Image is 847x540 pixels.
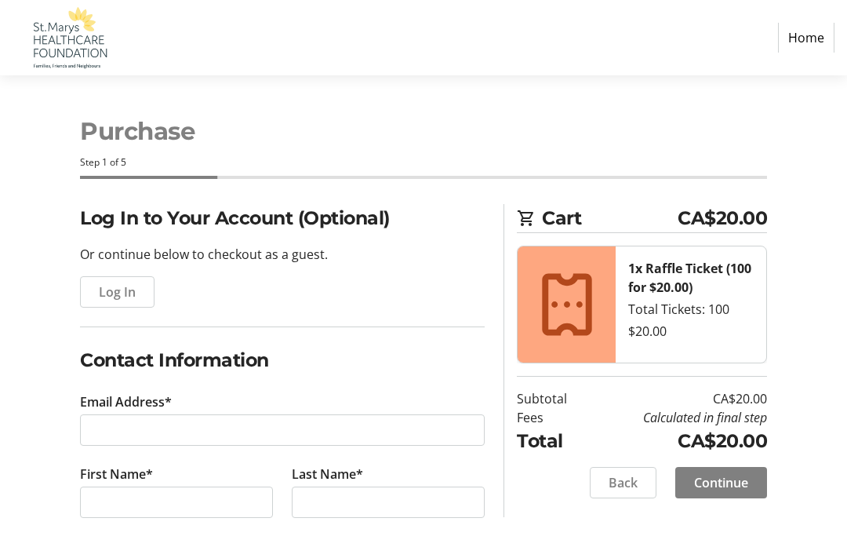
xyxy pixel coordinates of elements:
span: Back [609,473,638,492]
h1: Purchase [80,113,767,149]
label: Last Name* [292,465,363,483]
td: Total [517,427,589,454]
label: First Name* [80,465,153,483]
a: Home [778,23,834,53]
img: St. Marys Healthcare Foundation's Logo [13,6,124,69]
div: Step 1 of 5 [80,155,767,170]
h2: Log In to Your Account (Optional) [80,204,485,232]
span: Log In [99,283,136,301]
td: Fees [517,408,589,427]
label: Email Address* [80,392,172,411]
td: Calculated in final step [589,408,767,427]
td: CA$20.00 [589,427,767,454]
div: Total Tickets: 100 [628,300,754,319]
td: CA$20.00 [589,389,767,408]
button: Continue [675,467,767,498]
button: Log In [80,276,154,308]
button: Back [590,467,656,498]
strong: 1x Raffle Ticket (100 for $20.00) [628,260,751,296]
div: $20.00 [628,322,754,341]
span: Continue [694,473,748,492]
td: Subtotal [517,389,589,408]
span: CA$20.00 [678,204,767,232]
p: Or continue below to checkout as a guest. [80,245,485,264]
h2: Contact Information [80,346,485,374]
span: Cart [542,204,678,232]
